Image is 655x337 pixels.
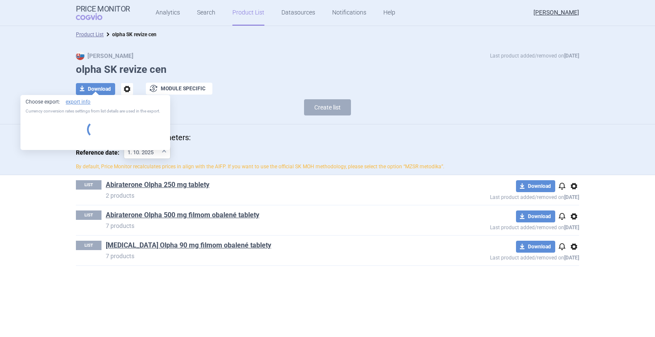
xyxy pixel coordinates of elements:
[428,192,579,200] p: Last product added/removed on
[516,241,555,253] button: Download
[428,222,579,230] p: Last product added/removed on
[564,53,579,59] strong: [DATE]
[104,30,157,39] li: olpha SK revize cen
[106,210,428,222] h1: Abiraterone Olpha 500 mg filmom obalené tablety
[26,108,165,114] p: Currency conversion rates settings from list details are used in the export.
[76,32,104,37] a: Product List
[490,52,579,60] p: Last product added/removed on
[112,32,157,37] strong: olpha SK revize cen
[516,210,555,222] button: Download
[564,225,579,230] strong: [DATE]
[124,146,171,159] input: Reference date:×
[76,146,124,159] span: Reference date:
[304,99,351,115] button: Create list
[76,210,101,220] p: LIST
[76,180,101,190] p: LIST
[76,5,130,21] a: Price MonitorCOGVIO
[26,98,165,106] p: Choose export:
[76,241,101,250] p: LIST
[516,180,555,192] button: Download
[564,255,579,261] strong: [DATE]
[428,253,579,261] p: Last product added/removed on
[106,252,428,260] p: 7 products
[76,52,84,60] img: SK
[106,210,259,220] a: Abiraterone Olpha 500 mg filmom obalené tablety
[106,222,428,230] p: 7 products
[76,163,579,170] p: By default, Price Monitor recalculates prices in align with the AIFP. If you want to use the offi...
[106,180,209,190] a: Abiraterone Olpha 250 mg tablety
[76,133,579,142] p: Max price calculation parameters:
[146,83,212,95] button: Module specific
[162,146,167,155] div: ×
[66,98,90,106] a: export info
[76,13,114,20] span: COGVIO
[76,5,130,13] strong: Price Monitor
[76,52,133,59] strong: [PERSON_NAME]
[106,191,428,200] p: 2 products
[76,30,104,39] li: Product List
[106,180,428,191] h1: Abiraterone Olpha 250 mg tablety
[106,241,271,250] a: [MEDICAL_DATA] Olpha 90 mg filmom obalené tablety
[76,83,115,95] button: Download
[106,241,428,252] h1: Ticagrelor Olpha 90 mg filmom obalené tablety
[76,63,579,76] h1: olpha SK revize cen
[564,194,579,200] strong: [DATE]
